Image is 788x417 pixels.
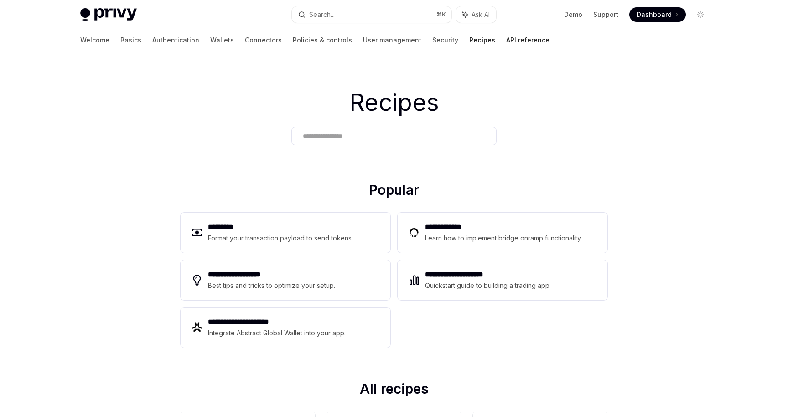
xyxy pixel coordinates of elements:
div: Search... [309,9,335,20]
a: Support [593,10,618,19]
span: Dashboard [637,10,672,19]
span: ⌘ K [436,11,446,18]
div: Quickstart guide to building a trading app. [425,280,551,291]
a: Dashboard [629,7,686,22]
a: Wallets [210,29,234,51]
a: Authentication [152,29,199,51]
div: Best tips and tricks to optimize your setup. [208,280,337,291]
a: Policies & controls [293,29,352,51]
button: Ask AI [456,6,496,23]
button: Toggle dark mode [693,7,708,22]
a: Welcome [80,29,109,51]
div: Format your transaction payload to send tokens. [208,233,353,244]
a: API reference [506,29,550,51]
a: Basics [120,29,141,51]
a: User management [363,29,421,51]
h2: Popular [181,182,607,202]
a: Security [432,29,458,51]
a: **** **** ***Learn how to implement bridge onramp functionality. [398,213,607,253]
span: Ask AI [472,10,490,19]
img: light logo [80,8,137,21]
div: Learn how to implement bridge onramp functionality. [425,233,585,244]
h2: All recipes [181,381,607,401]
a: Recipes [469,29,495,51]
a: Connectors [245,29,282,51]
div: Integrate Abstract Global Wallet into your app. [208,328,347,339]
a: Demo [564,10,582,19]
button: Search...⌘K [292,6,451,23]
a: **** ****Format your transaction payload to send tokens. [181,213,390,253]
